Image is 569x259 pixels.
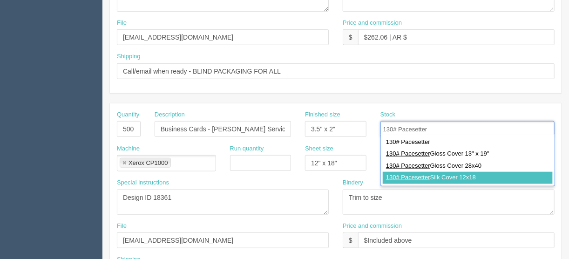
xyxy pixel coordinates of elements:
[383,160,553,172] div: Gloss Cover 28x40
[386,150,430,157] span: 130# Pacesetter
[383,172,553,184] div: Silk Cover 12x18
[386,174,430,181] span: 130# Pacesetter
[383,148,553,160] div: Gloss Cover 13" x 19"
[383,136,553,149] div: 130# Pacesetter
[386,162,430,169] span: 130# Pacesetter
